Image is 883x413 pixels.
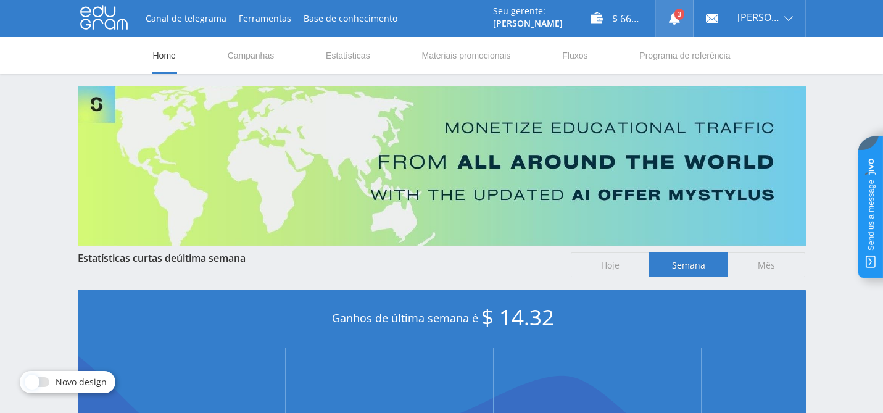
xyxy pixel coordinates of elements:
span: [PERSON_NAME].moretti86 [737,12,781,22]
span: Mês [728,252,806,277]
p: [PERSON_NAME] [493,19,563,28]
a: Estatísticas [325,37,371,74]
div: Ganhos de última semana é [78,290,806,348]
span: última semana [176,251,246,265]
span: Novo design [56,377,107,387]
a: Campanhas [226,37,276,74]
a: Materiais promocionais [420,37,512,74]
a: Programa de referência [638,37,731,74]
img: Banner [78,86,806,246]
a: Home [152,37,177,74]
div: Estatísticas curtas de [78,252,559,264]
a: Fluxos [561,37,589,74]
p: Seu gerente: [493,6,563,16]
span: $ 14.32 [481,302,554,332]
span: Semana [649,252,728,277]
span: Hoje [571,252,649,277]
